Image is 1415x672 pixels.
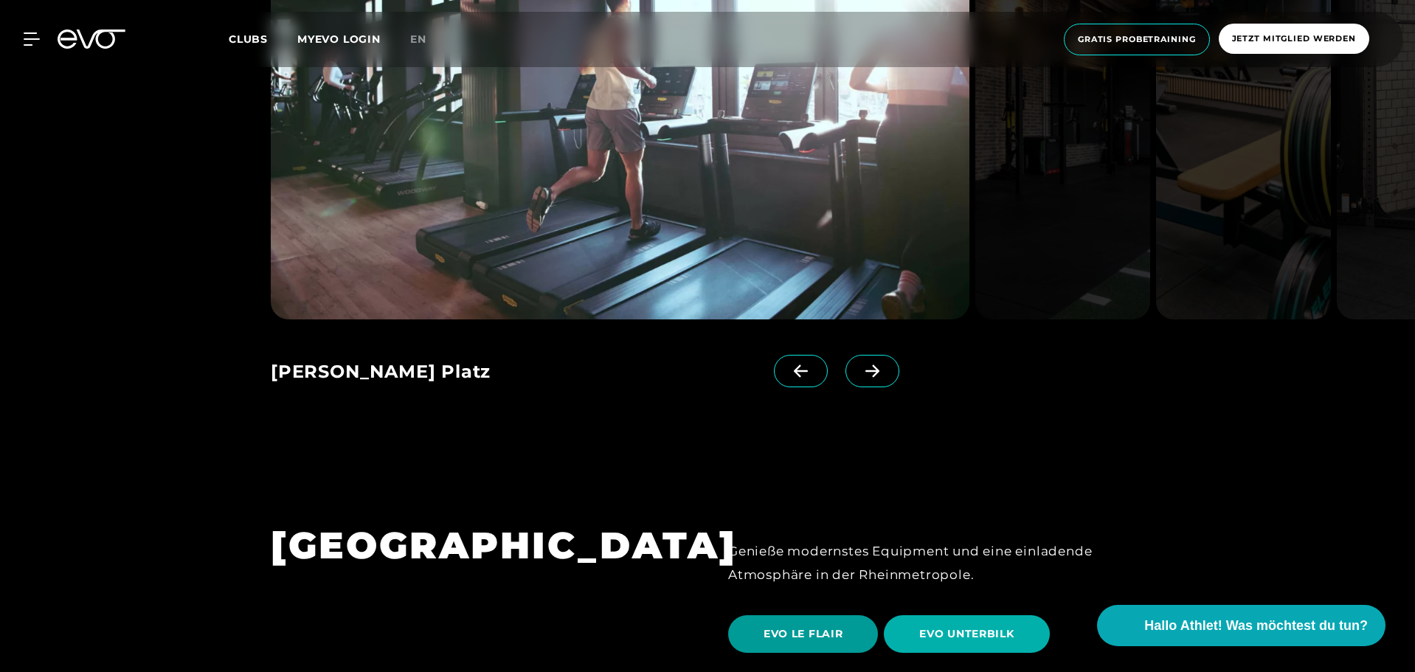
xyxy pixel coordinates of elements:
a: en [410,31,444,48]
span: Hallo Athlet! Was möchtest du tun? [1144,616,1368,636]
span: Jetzt Mitglied werden [1232,32,1356,45]
a: MYEVO LOGIN [297,32,381,46]
span: Clubs [229,32,268,46]
a: Clubs [229,32,297,46]
span: Gratis Probetraining [1078,33,1196,46]
span: EVO LE FLAIR [764,626,843,642]
a: Jetzt Mitglied werden [1214,24,1374,55]
button: Hallo Athlet! Was möchtest du tun? [1097,605,1385,646]
a: EVO UNTERBILK [884,604,1055,664]
h1: [GEOGRAPHIC_DATA] [271,522,687,569]
a: EVO LE FLAIR [728,604,884,664]
span: en [410,32,426,46]
a: Gratis Probetraining [1059,24,1214,55]
div: Genieße modernstes Equipment und eine einladende Atmosphäre in der Rheinmetropole. [728,539,1144,587]
span: EVO UNTERBILK [919,626,1014,642]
